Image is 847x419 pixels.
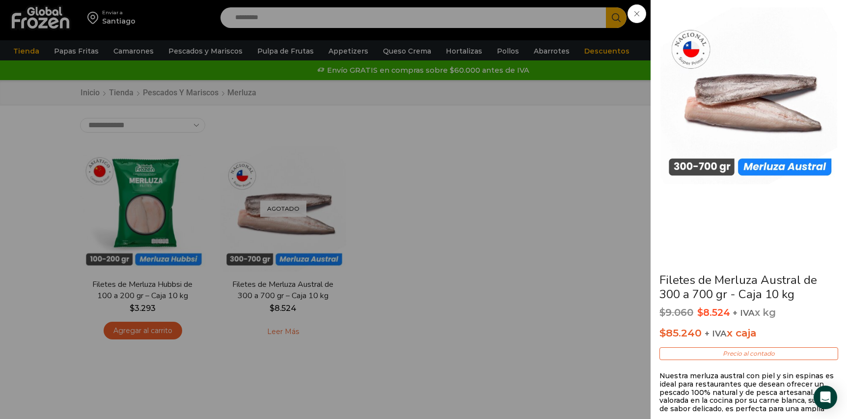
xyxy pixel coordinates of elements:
span: $ [697,307,703,318]
p: x caja [659,325,838,341]
p: x kg [659,307,838,319]
div: 1 / 3 [660,7,837,188]
span: $ [659,307,665,318]
span: + IVA [733,308,755,318]
bdi: 8.524 [697,307,730,318]
div: Open Intercom Messenger [814,386,837,409]
img: merluza-austral [660,7,837,184]
p: Precio al contado [659,347,838,360]
span: $ [659,327,666,339]
a: Filetes de Merluza Austral de 300 a 700 gr - Caja 10 kg [659,272,817,302]
bdi: 85.240 [659,327,702,339]
span: + IVA [705,329,727,338]
bdi: 9.060 [659,307,693,318]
